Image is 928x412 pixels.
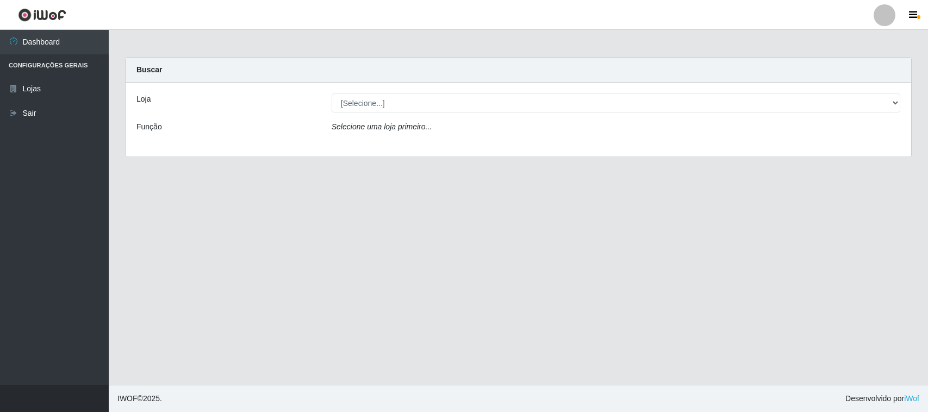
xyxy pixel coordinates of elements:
[136,65,162,74] strong: Buscar
[136,121,162,133] label: Função
[117,393,162,404] span: © 2025 .
[845,393,919,404] span: Desenvolvido por
[332,122,432,131] i: Selecione uma loja primeiro...
[136,93,151,105] label: Loja
[18,8,66,22] img: CoreUI Logo
[904,394,919,403] a: iWof
[117,394,138,403] span: IWOF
